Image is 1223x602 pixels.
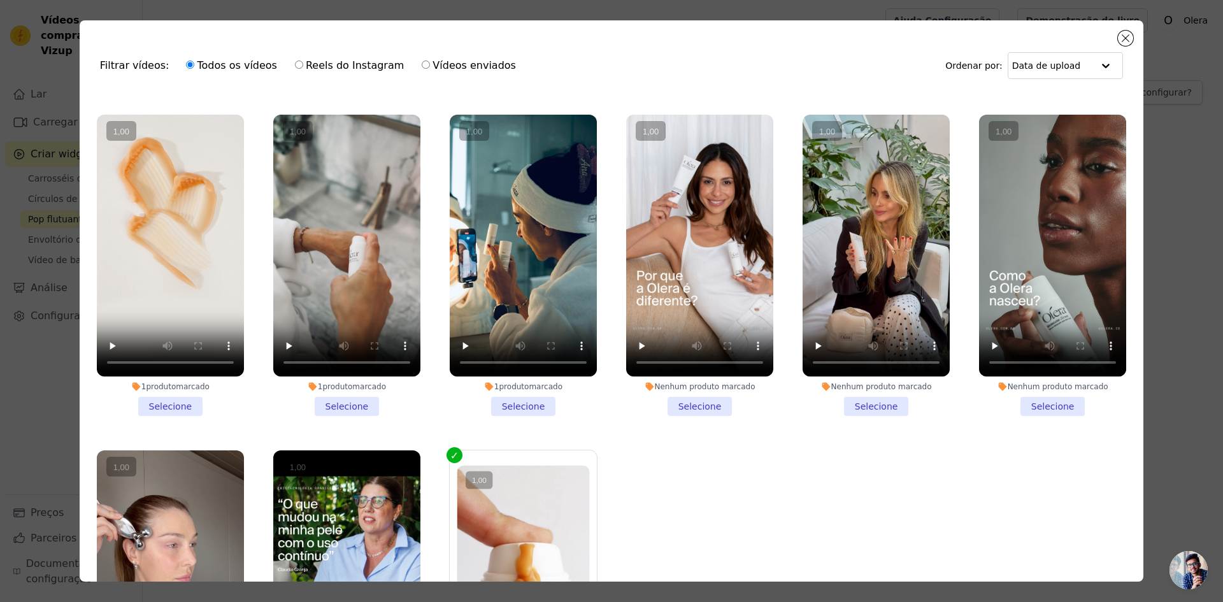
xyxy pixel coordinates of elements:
font: Filtrar vídeos: [100,59,169,71]
font: Ordenar por: [945,61,1002,71]
font: Todos os vídeos [197,59,276,71]
button: Fechar modal [1118,31,1133,46]
font: Reels do Instagram [306,59,404,71]
div: Bate-papo aberto [1169,551,1208,589]
font: marcado [529,382,562,391]
font: Nenhum produto marcado [655,382,755,391]
font: Nenhum produto marcado [1008,382,1108,391]
font: marcado [352,382,386,391]
font: marcado [176,382,210,391]
font: produto [146,382,176,391]
font: Vídeos enviados [433,59,516,71]
font: 1 [494,382,499,391]
font: 1 [318,382,323,391]
font: 1 [141,382,147,391]
font: produto [499,382,529,391]
font: produto [322,382,352,391]
font: Nenhum produto marcado [831,382,932,391]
